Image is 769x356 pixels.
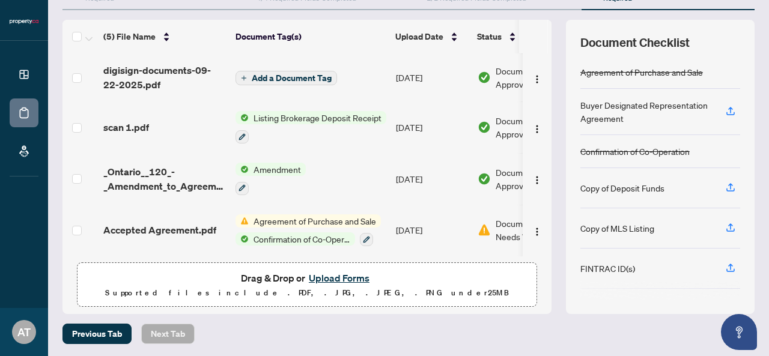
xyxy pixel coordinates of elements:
button: Next Tab [141,324,195,344]
div: Agreement of Purchase and Sale [580,65,703,79]
button: Add a Document Tag [236,70,337,86]
span: Document Checklist [580,34,690,51]
img: Status Icon [236,214,249,228]
span: Previous Tab [72,324,122,343]
button: Status IconAmendment [236,163,306,195]
img: Logo [532,227,542,237]
button: Logo [527,169,547,189]
span: Add a Document Tag [252,74,332,82]
span: Amendment [249,163,306,176]
img: Document Status [478,121,491,134]
td: [DATE] [391,53,473,101]
div: FINTRAC ID(s) [580,262,635,275]
img: Logo [532,74,542,84]
img: Document Status [478,172,491,186]
th: (5) File Name [99,20,231,53]
div: Confirmation of Co-Operation [580,145,690,158]
img: logo [10,18,38,25]
span: Agreement of Purchase and Sale [249,214,381,228]
span: Status [477,30,502,43]
span: scan 1.pdf [103,120,149,134]
span: Drag & Drop or [241,270,373,286]
span: _Ontario__120_-_Amendment_to_Agreement_of_Purchase_and_Sale 1 1.pdf [103,164,226,193]
td: [DATE] [391,101,473,153]
span: plus [241,75,247,81]
img: Status Icon [236,163,249,176]
button: Logo [527,220,547,240]
td: [DATE] [391,205,473,256]
div: Copy of Deposit Funds [580,181,664,195]
span: Document Needs Work [496,217,558,243]
span: Document Approved [496,114,570,140]
img: Status Icon [236,232,249,246]
td: [DATE] [391,153,473,205]
button: Logo [527,118,547,137]
span: Drag & Drop orUpload FormsSupported files include .PDF, .JPG, .JPEG, .PNG under25MB [78,263,536,307]
th: Status [472,20,574,53]
span: Confirmation of Co-Operation [249,232,355,246]
img: Logo [532,175,542,185]
button: Logo [527,68,547,87]
img: Document Status [478,223,491,237]
div: Copy of MLS Listing [580,222,654,235]
span: Document Approved [496,166,570,192]
th: Document Tag(s) [231,20,391,53]
button: Status IconAgreement of Purchase and SaleStatus IconConfirmation of Co-Operation [236,214,381,247]
span: AT [17,324,31,340]
img: Document Status [478,71,491,84]
p: Supported files include .PDF, .JPG, .JPEG, .PNG under 25 MB [85,286,529,300]
img: Logo [532,124,542,134]
button: Upload Forms [305,270,373,286]
span: Accepted Agreement.pdf [103,223,216,237]
span: Listing Brokerage Deposit Receipt [249,111,386,124]
span: Document Approved [496,64,570,91]
button: Add a Document Tag [236,71,337,85]
span: digisign-documents-09-22-2025.pdf [103,63,226,92]
div: Buyer Designated Representation Agreement [580,98,711,125]
img: Status Icon [236,111,249,124]
button: Previous Tab [62,324,132,344]
th: Upload Date [391,20,472,53]
button: Status IconListing Brokerage Deposit Receipt [236,111,386,143]
span: Upload Date [395,30,443,43]
span: (5) File Name [103,30,156,43]
button: Open asap [721,314,757,350]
